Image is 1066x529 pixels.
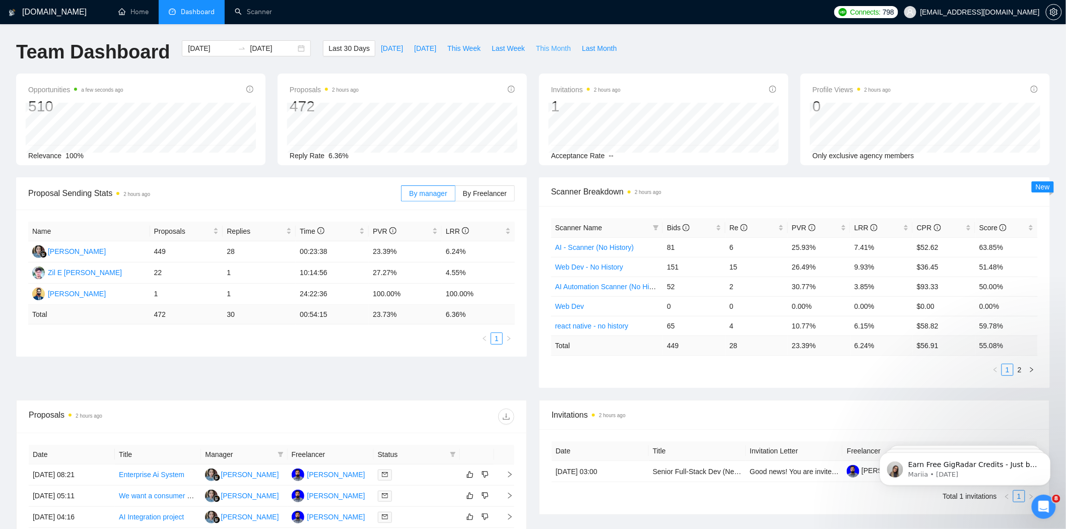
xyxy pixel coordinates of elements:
[369,241,442,262] td: 23.39%
[788,257,850,277] td: 26.49%
[975,237,1038,257] td: 63.85%
[555,263,623,271] a: Web Dev - No History
[663,296,725,316] td: 0
[378,449,446,460] span: Status
[150,284,223,305] td: 1
[1014,364,1026,376] li: 2
[551,84,621,96] span: Invitations
[979,224,1007,232] span: Score
[907,9,914,16] span: user
[788,316,850,336] td: 10.77%
[663,336,725,355] td: 449
[290,152,324,160] span: Reply Rate
[725,316,788,336] td: 4
[913,257,975,277] td: $36.45
[725,336,788,355] td: 28
[663,316,725,336] td: 65
[409,40,442,56] button: [DATE]
[123,191,150,197] time: 2 hours ago
[81,87,123,93] time: a few seconds ago
[29,445,115,465] th: Date
[864,431,1066,502] iframe: Intercom notifications message
[442,262,515,284] td: 4.55%
[1025,490,1037,502] li: Next Page
[246,86,253,93] span: info-circle
[975,296,1038,316] td: 0.00%
[48,267,122,278] div: Zil E [PERSON_NAME]
[788,237,850,257] td: 25.93%
[328,43,370,54] span: Last 30 Days
[381,43,403,54] span: [DATE]
[850,296,913,316] td: 0.00%
[479,490,491,502] button: dislike
[725,277,788,296] td: 2
[32,289,106,297] a: SJ[PERSON_NAME]
[28,97,123,116] div: 510
[446,227,469,235] span: LRR
[850,257,913,277] td: 9.93%
[651,220,661,235] span: filter
[467,471,474,479] span: like
[479,333,491,345] li: Previous Page
[205,512,279,520] a: SL[PERSON_NAME]
[288,445,374,465] th: Freelancer
[850,7,881,18] span: Connects:
[667,224,690,232] span: Bids
[482,492,489,500] span: dislike
[788,336,850,355] td: 23.39 %
[154,226,212,237] span: Proposals
[213,495,220,502] img: gigradar-bm.png
[975,336,1038,355] td: 55.08 %
[649,441,746,461] th: Title
[555,322,629,330] a: react native - no history
[205,511,218,523] img: SL
[663,257,725,277] td: 151
[373,227,396,235] span: PVR
[741,224,748,231] span: info-circle
[555,302,584,310] a: Web Dev
[332,87,359,93] time: 2 hours ago
[467,513,474,521] span: like
[292,490,304,502] img: HA
[119,513,184,521] a: AI Integration project
[491,333,502,344] a: 1
[498,513,513,520] span: right
[317,227,324,234] span: info-circle
[292,511,304,523] img: HA
[992,367,998,373] span: left
[290,97,359,116] div: 472
[850,316,913,336] td: 6.15%
[290,84,359,96] span: Proposals
[934,224,941,231] span: info-circle
[447,43,481,54] span: This Week
[1001,490,1013,502] li: Previous Page
[188,43,234,54] input: Start date
[555,243,634,251] a: AI - Scanner (No History)
[223,222,296,241] th: Replies
[28,152,61,160] span: Relevance
[414,43,436,54] span: [DATE]
[150,262,223,284] td: 22
[1014,364,1025,375] a: 2
[221,469,279,480] div: [PERSON_NAME]
[482,336,488,342] span: left
[813,152,914,160] span: Only exclusive agency members
[813,97,891,116] div: 0
[1002,364,1013,375] a: 1
[307,511,365,522] div: [PERSON_NAME]
[442,40,486,56] button: This Week
[479,511,491,523] button: dislike
[498,471,513,478] span: right
[913,336,975,355] td: $ 56.91
[1029,367,1035,373] span: right
[913,296,975,316] td: $0.00
[278,451,284,457] span: filter
[871,224,878,231] span: info-circle
[221,511,279,522] div: [PERSON_NAME]
[223,305,296,324] td: 30
[1026,364,1038,376] li: Next Page
[450,451,456,457] span: filter
[508,86,515,93] span: info-circle
[235,8,272,16] a: searchScanner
